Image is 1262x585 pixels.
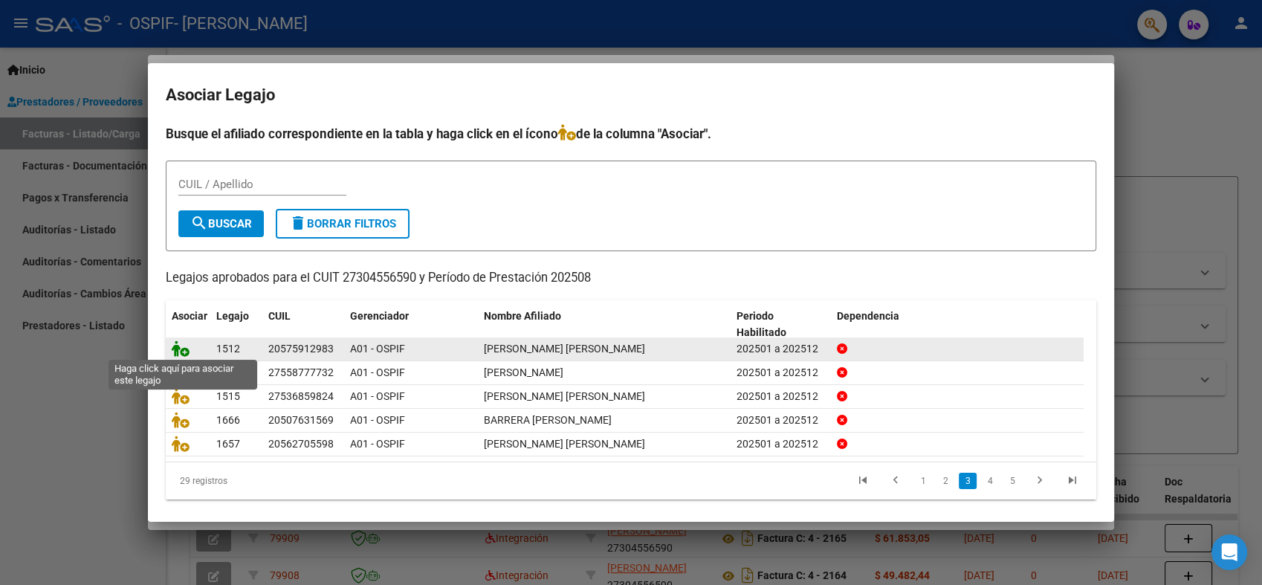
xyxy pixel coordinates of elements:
a: 2 [936,473,954,489]
div: 20575912983 [268,340,334,358]
span: 1512 [216,343,240,355]
p: Legajos aprobados para el CUIT 27304556590 y Período de Prestación 202508 [166,269,1096,288]
a: 3 [959,473,977,489]
li: page 2 [934,468,957,494]
div: 20507631569 [268,412,334,429]
div: 202501 a 202512 [737,436,825,453]
span: PAEZ BENJAMIN NEHUEN [484,366,563,378]
li: page 3 [957,468,979,494]
datatable-header-cell: CUIL [262,300,344,349]
button: Buscar [178,210,264,237]
span: A01 - OSPIF [350,366,405,378]
span: Legajo [216,310,249,322]
span: A01 - OSPIF [350,414,405,426]
a: 1 [914,473,932,489]
span: 1515 [216,390,240,402]
span: 1666 [216,414,240,426]
a: 5 [1003,473,1021,489]
span: A01 - OSPIF [350,438,405,450]
div: 202501 a 202512 [737,364,825,381]
a: go to last page [1058,473,1087,489]
span: RIQUELME THIAGO VALENTIN [484,343,645,355]
span: A01 - OSPIF [350,343,405,355]
span: Buscar [190,217,252,230]
li: page 5 [1001,468,1023,494]
span: Dependencia [837,310,899,322]
span: BARRERA ULISES ADRIEL [484,414,612,426]
datatable-header-cell: Periodo Habilitado [731,300,831,349]
div: 202501 a 202512 [737,388,825,405]
a: go to previous page [881,473,910,489]
div: 202501 a 202512 [737,340,825,358]
div: 29 registros [166,462,349,500]
a: go to next page [1026,473,1054,489]
span: Asociar [172,310,207,322]
div: 20562705598 [268,436,334,453]
datatable-header-cell: Asociar [166,300,210,349]
span: A01 - OSPIF [350,390,405,402]
span: LEDESMA BLUMA VICTORIA VALENTINA [484,390,645,402]
datatable-header-cell: Dependencia [831,300,1084,349]
button: Borrar Filtros [276,209,410,239]
span: Gerenciador [350,310,409,322]
span: 1657 [216,438,240,450]
h2: Asociar Legajo [166,81,1096,109]
a: 4 [981,473,999,489]
h4: Busque el afiliado correspondiente en la tabla y haga click en el ícono de la columna "Asociar". [166,124,1096,143]
span: CUIL [268,310,291,322]
div: 27536859824 [268,388,334,405]
a: go to first page [849,473,877,489]
datatable-header-cell: Nombre Afiliado [478,300,731,349]
datatable-header-cell: Legajo [210,300,262,349]
mat-icon: search [190,214,208,232]
datatable-header-cell: Gerenciador [344,300,478,349]
li: page 1 [912,468,934,494]
div: 27558777732 [268,364,334,381]
mat-icon: delete [289,214,307,232]
span: Periodo Habilitado [737,310,786,339]
span: Borrar Filtros [289,217,396,230]
span: CAMACHO LOPEZ GIOVANNI SEBASTIAN [484,438,645,450]
span: Nombre Afiliado [484,310,561,322]
span: 1597 [216,366,240,378]
li: page 4 [979,468,1001,494]
div: Open Intercom Messenger [1211,534,1247,570]
div: 202501 a 202512 [737,412,825,429]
